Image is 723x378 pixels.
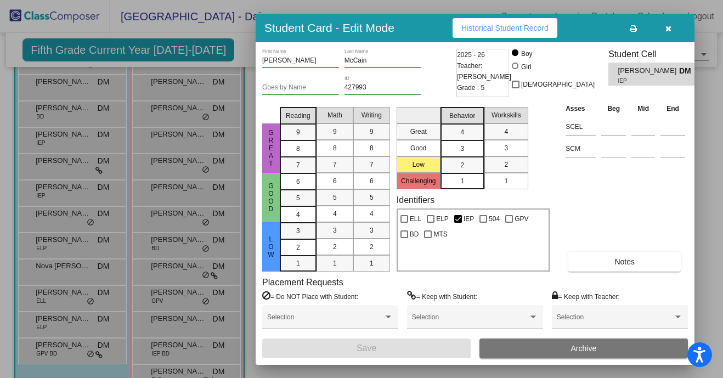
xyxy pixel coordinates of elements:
[262,84,339,92] input: goes by name
[333,258,337,268] span: 1
[552,291,620,302] label: = Keep with Teacher:
[370,209,374,219] span: 4
[266,182,276,213] span: Good
[397,195,434,205] label: Identifiers
[296,210,300,219] span: 4
[460,160,464,170] span: 2
[479,338,688,358] button: Archive
[370,193,374,202] span: 5
[504,143,508,153] span: 3
[370,143,374,153] span: 8
[266,235,276,258] span: Low
[344,84,421,92] input: Enter ID
[433,228,447,241] span: MTS
[568,252,681,272] button: Notes
[262,277,343,287] label: Placement Requests
[370,225,374,235] span: 3
[618,77,671,85] span: IEP
[658,103,688,115] th: End
[266,129,276,167] span: Great
[449,111,475,121] span: Behavior
[296,193,300,203] span: 5
[504,176,508,186] span: 1
[571,344,597,353] span: Archive
[327,110,342,120] span: Math
[608,49,704,59] h3: Student Cell
[457,60,511,82] span: Teacher: [PERSON_NAME]
[457,82,484,93] span: Grade : 5
[333,127,337,137] span: 9
[296,242,300,252] span: 2
[614,257,635,266] span: Notes
[286,111,310,121] span: Reading
[296,177,300,187] span: 6
[504,127,508,137] span: 4
[333,225,337,235] span: 3
[453,18,557,38] button: Historical Student Record
[262,338,471,358] button: Save
[264,21,394,35] h3: Student Card - Edit Mode
[333,143,337,153] span: 8
[515,212,528,225] span: GPV
[357,343,376,353] span: Save
[489,212,500,225] span: 504
[566,119,596,135] input: assessment
[460,144,464,154] span: 3
[460,127,464,137] span: 4
[296,258,300,268] span: 1
[464,212,474,225] span: IEP
[370,242,374,252] span: 2
[521,49,533,59] div: Boy
[521,78,595,91] span: [DEMOGRAPHIC_DATA]
[361,110,382,120] span: Writing
[333,160,337,170] span: 7
[436,212,449,225] span: ELP
[461,24,549,32] span: Historical Student Record
[370,160,374,170] span: 7
[370,258,374,268] span: 1
[629,103,658,115] th: Mid
[563,103,598,115] th: Asses
[504,160,508,170] span: 2
[679,65,694,77] span: DM
[296,226,300,236] span: 3
[410,228,419,241] span: BD
[262,291,358,302] label: = Do NOT Place with Student:
[457,49,485,60] span: 2025 - 26
[333,242,337,252] span: 2
[521,62,532,72] div: Girl
[296,127,300,137] span: 9
[407,291,477,302] label: = Keep with Student:
[296,160,300,170] span: 7
[566,140,596,157] input: assessment
[618,65,679,77] span: [PERSON_NAME]
[370,127,374,137] span: 9
[370,176,374,186] span: 6
[410,212,421,225] span: ELL
[492,110,521,120] span: Workskills
[598,103,629,115] th: Beg
[460,176,464,186] span: 1
[333,193,337,202] span: 5
[333,209,337,219] span: 4
[333,176,337,186] span: 6
[296,144,300,154] span: 8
